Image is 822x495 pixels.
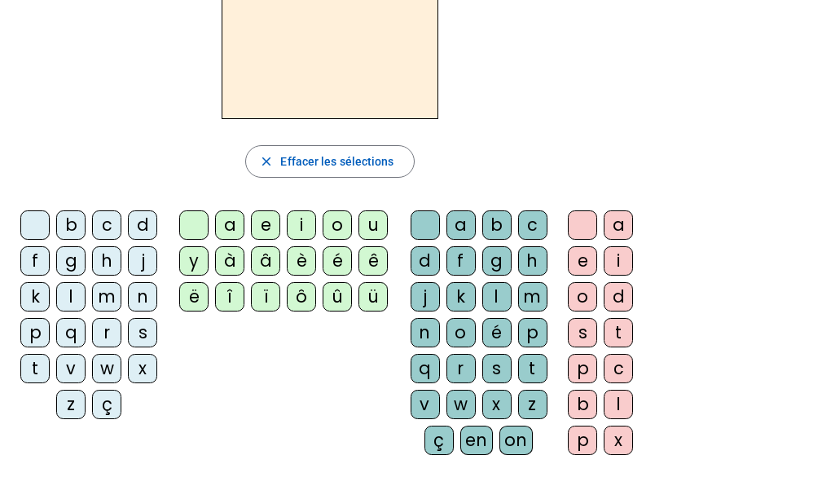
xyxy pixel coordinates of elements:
[568,282,597,312] div: o
[251,246,280,276] div: â
[20,318,50,347] div: p
[92,246,121,276] div: h
[518,354,547,383] div: t
[245,145,414,178] button: Effacer les sélections
[604,282,633,312] div: d
[128,282,157,312] div: n
[446,282,476,312] div: k
[568,426,597,455] div: p
[56,210,86,240] div: b
[604,210,633,240] div: a
[287,246,316,276] div: è
[604,246,633,276] div: i
[215,210,244,240] div: a
[446,246,476,276] div: f
[518,246,547,276] div: h
[251,282,280,312] div: ï
[446,390,476,419] div: w
[604,354,633,383] div: c
[446,318,476,347] div: o
[499,426,533,455] div: on
[259,154,274,169] mat-icon: close
[604,318,633,347] div: t
[128,354,157,383] div: x
[128,210,157,240] div: d
[128,318,157,347] div: s
[92,282,121,312] div: m
[287,282,316,312] div: ô
[323,246,352,276] div: é
[568,390,597,419] div: b
[568,354,597,383] div: p
[20,354,50,383] div: t
[568,318,597,347] div: s
[179,246,209,276] div: y
[56,246,86,276] div: g
[128,246,157,276] div: j
[482,354,512,383] div: s
[20,246,50,276] div: f
[482,282,512,312] div: l
[482,246,512,276] div: g
[323,282,352,312] div: û
[92,390,121,419] div: ç
[411,282,440,312] div: j
[92,354,121,383] div: w
[92,318,121,347] div: r
[358,210,388,240] div: u
[280,152,393,171] span: Effacer les sélections
[446,210,476,240] div: a
[604,390,633,419] div: l
[604,426,633,455] div: x
[215,246,244,276] div: à
[446,354,476,383] div: r
[411,354,440,383] div: q
[518,390,547,419] div: z
[287,210,316,240] div: i
[215,282,244,312] div: î
[424,426,454,455] div: ç
[411,246,440,276] div: d
[518,210,547,240] div: c
[482,390,512,419] div: x
[568,246,597,276] div: e
[20,282,50,312] div: k
[518,318,547,347] div: p
[460,426,493,455] div: en
[482,210,512,240] div: b
[179,282,209,312] div: ë
[358,282,388,312] div: ü
[482,318,512,347] div: é
[358,246,388,276] div: ê
[56,354,86,383] div: v
[251,210,280,240] div: e
[411,318,440,347] div: n
[92,210,121,240] div: c
[56,282,86,312] div: l
[56,390,86,419] div: z
[411,390,440,419] div: v
[518,282,547,312] div: m
[323,210,352,240] div: o
[56,318,86,347] div: q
